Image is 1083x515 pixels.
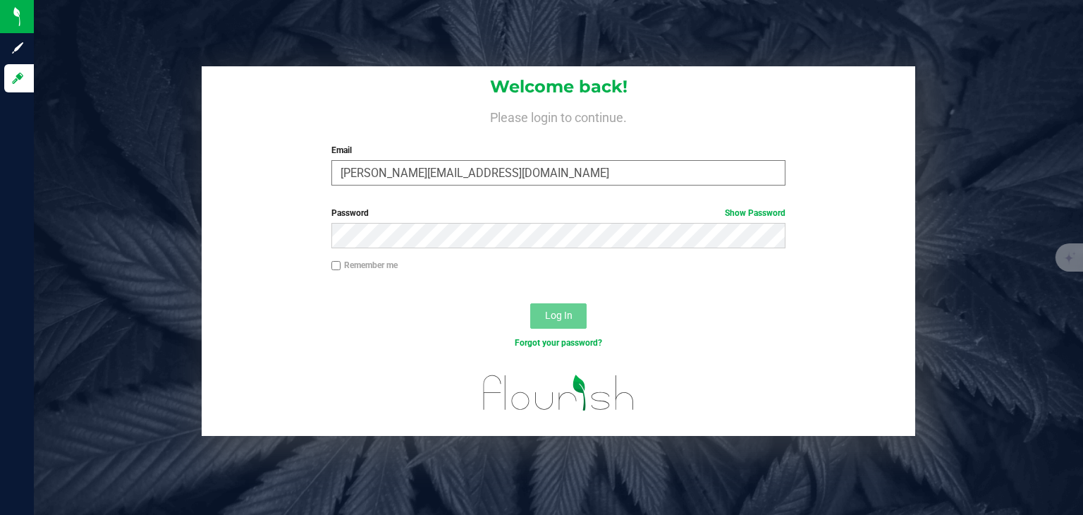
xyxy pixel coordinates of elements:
a: Show Password [725,208,785,218]
span: Log In [545,310,573,321]
img: flourish_logo.svg [470,364,648,421]
label: Email [331,144,786,157]
a: Forgot your password? [515,338,602,348]
span: Password [331,208,369,218]
inline-svg: Log in [11,71,25,85]
h1: Welcome back! [202,78,915,96]
inline-svg: Sign up [11,41,25,55]
button: Log In [530,303,587,329]
h4: Please login to continue. [202,107,915,124]
input: Remember me [331,261,341,271]
label: Remember me [331,259,398,272]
